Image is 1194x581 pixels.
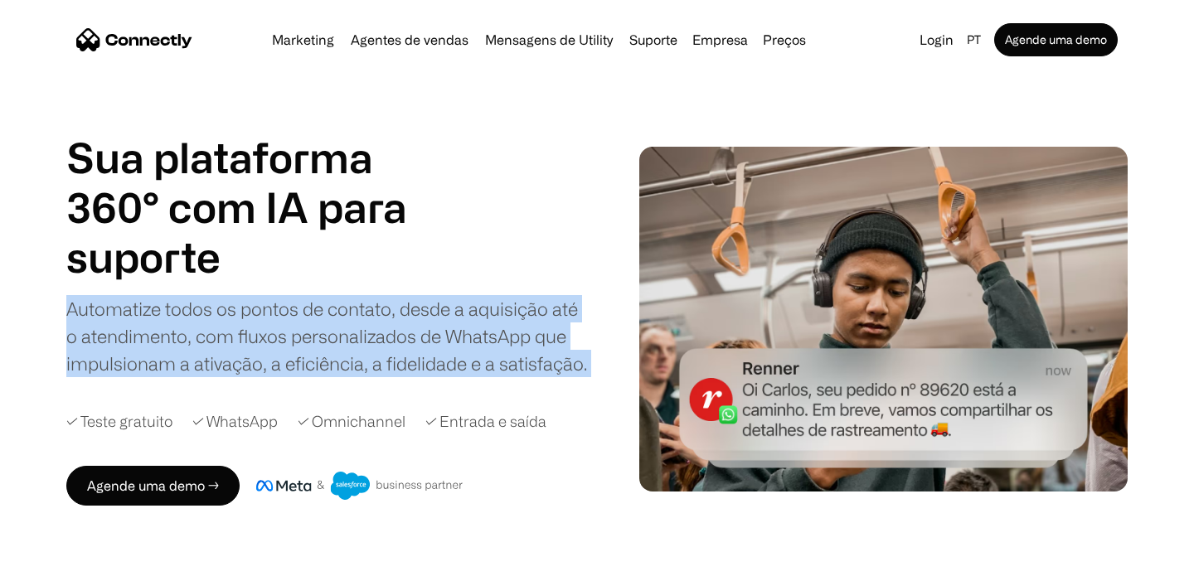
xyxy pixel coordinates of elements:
div: Empresa [687,28,753,51]
ul: Language list [33,552,99,575]
a: Mensagens de Utility [478,33,619,46]
h1: suporte [66,232,448,282]
a: Preços [756,33,813,46]
h1: Sua plataforma 360° com IA para [66,133,448,232]
aside: Language selected: Português (Brasil) [17,550,99,575]
div: 2 of 4 [66,232,448,282]
div: ✓ Omnichannel [298,410,405,433]
a: home [76,27,192,52]
a: Login [913,28,960,51]
div: Automatize todos os pontos de contato, desde a aquisição até o atendimento, com fluxos personaliz... [66,295,589,377]
div: pt [967,28,981,51]
img: Meta e crachá de parceiro de negócios do Salesforce. [256,472,464,500]
div: ✓ WhatsApp [192,410,278,433]
div: ✓ Teste gratuito [66,410,172,433]
a: Agentes de vendas [344,33,475,46]
div: Empresa [692,28,748,51]
div: pt [960,28,991,51]
a: Suporte [623,33,684,46]
a: Marketing [265,33,341,46]
div: ✓ Entrada e saída [425,410,546,433]
a: Agende uma demo [994,23,1118,56]
div: carousel [66,232,448,282]
a: Agende uma demo → [66,466,240,506]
